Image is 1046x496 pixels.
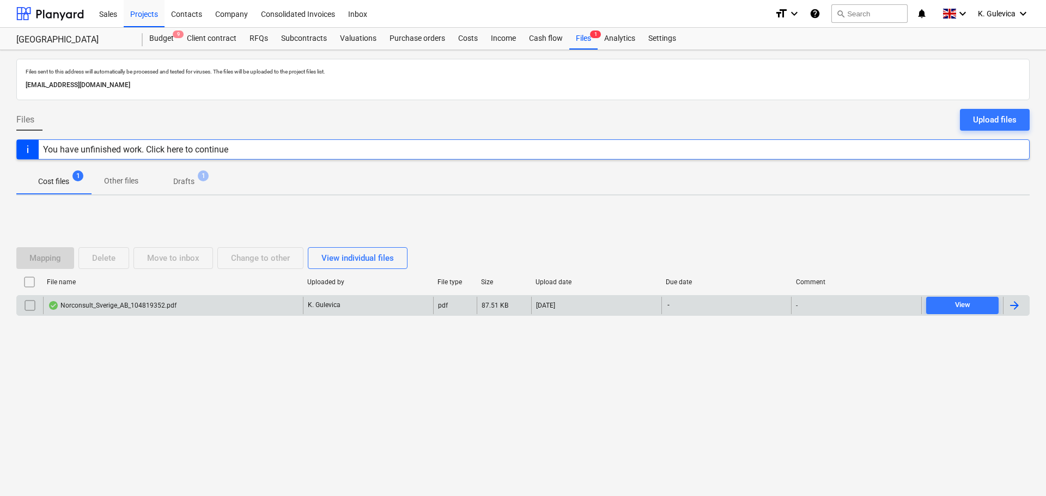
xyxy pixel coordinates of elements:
div: Files [569,28,598,50]
div: pdf [438,302,448,309]
p: Cost files [38,176,69,187]
span: 1 [198,170,209,181]
span: 9 [173,30,184,38]
div: Size [481,278,527,286]
p: Drafts [173,176,194,187]
span: - [666,301,671,310]
span: Files [16,113,34,126]
p: Files sent to this address will automatically be processed and tested for viruses. The files will... [26,68,1020,75]
i: keyboard_arrow_down [1017,7,1030,20]
div: OCR finished [48,301,59,310]
div: - [796,302,798,309]
div: [GEOGRAPHIC_DATA] [16,34,130,46]
a: Valuations [333,28,383,50]
a: Client contract [180,28,243,50]
a: RFQs [243,28,275,50]
div: Upload date [536,278,657,286]
a: Purchase orders [383,28,452,50]
div: View individual files [321,251,394,265]
button: View individual files [308,247,408,269]
a: Income [484,28,522,50]
i: keyboard_arrow_down [788,7,801,20]
i: Knowledge base [810,7,820,20]
button: View [926,297,999,314]
span: search [836,9,845,18]
a: Analytics [598,28,642,50]
div: Comment [796,278,917,286]
div: View [955,299,970,311]
div: [DATE] [536,302,555,309]
p: [EMAIL_ADDRESS][DOMAIN_NAME] [26,79,1020,91]
div: Norconsult_Sverige_AB_104819352.pdf [48,301,177,310]
span: K. Gulevica [978,9,1015,18]
div: You have unfinished work. Click here to continue [43,144,228,155]
div: 87.51 KB [482,302,508,309]
a: Budget9 [143,28,180,50]
span: 1 [72,170,83,181]
a: Costs [452,28,484,50]
p: K. Gulevica [308,301,340,310]
a: Subcontracts [275,28,333,50]
i: keyboard_arrow_down [956,7,969,20]
i: format_size [775,7,788,20]
div: Due date [666,278,787,286]
iframe: Chat Widget [992,444,1046,496]
button: Upload files [960,109,1030,131]
div: File type [437,278,472,286]
button: Search [831,4,908,23]
div: File name [47,278,299,286]
a: Cash flow [522,28,569,50]
div: Uploaded by [307,278,429,286]
i: notifications [916,7,927,20]
a: Settings [642,28,683,50]
div: Budget [143,28,180,50]
span: 1 [590,30,601,38]
p: Other files [104,175,138,187]
a: Files1 [569,28,598,50]
div: Upload files [973,113,1017,127]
